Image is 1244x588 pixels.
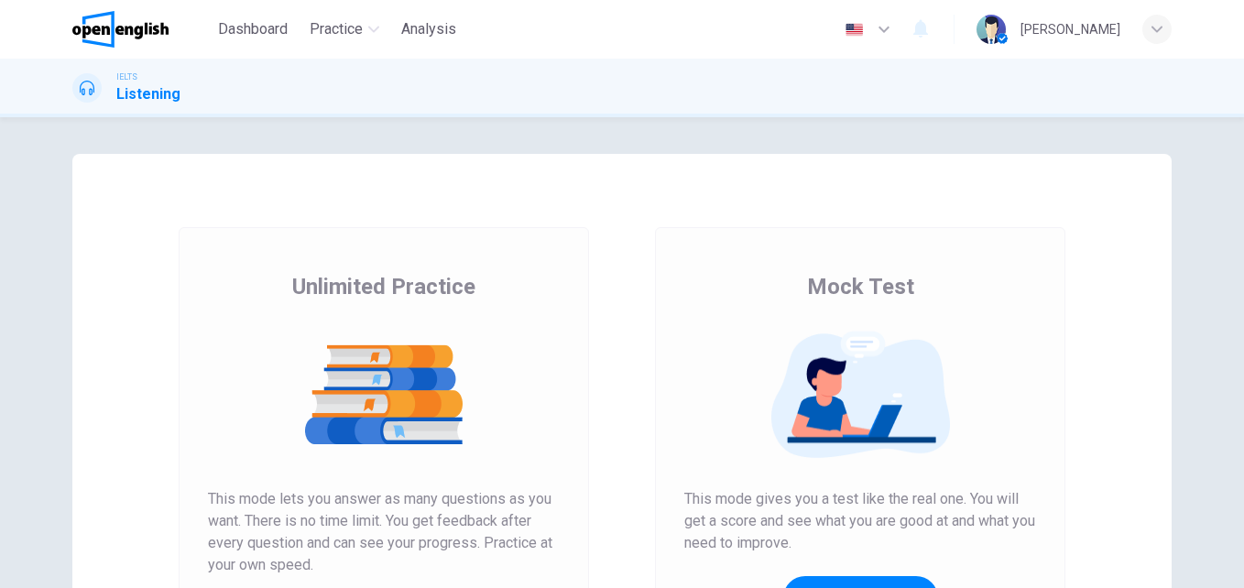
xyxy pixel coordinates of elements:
div: [PERSON_NAME] [1020,18,1120,40]
span: This mode gives you a test like the real one. You will get a score and see what you are good at a... [684,488,1036,554]
img: en [843,23,866,37]
span: Unlimited Practice [292,272,475,301]
span: This mode lets you answer as many questions as you want. There is no time limit. You get feedback... [208,488,560,576]
span: Dashboard [218,18,288,40]
span: IELTS [116,71,137,83]
button: Practice [302,13,387,46]
button: Dashboard [211,13,295,46]
img: OpenEnglish logo [72,11,169,48]
a: OpenEnglish logo [72,11,211,48]
span: Mock Test [807,272,914,301]
img: Profile picture [977,15,1006,44]
button: Analysis [394,13,464,46]
span: Analysis [401,18,456,40]
span: Practice [310,18,363,40]
h1: Listening [116,83,180,105]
